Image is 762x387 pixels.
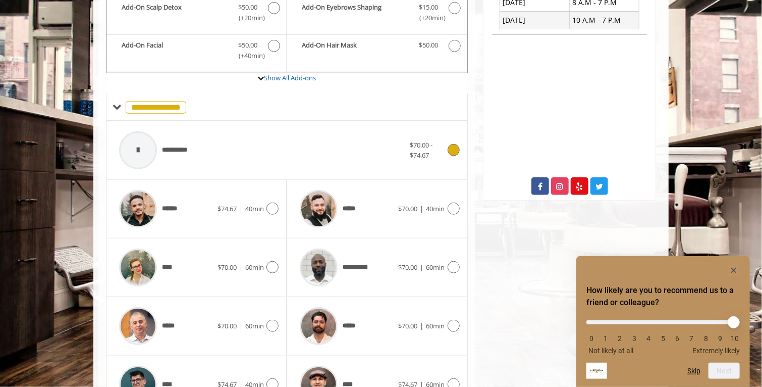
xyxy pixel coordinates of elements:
[245,321,264,330] span: 60min
[601,334,611,343] li: 1
[399,204,418,213] span: $70.00
[586,264,740,379] div: How likely are you to recommend us to a friend or colleague? Select an option from 0 to 10, with ...
[716,334,726,343] li: 9
[687,367,700,375] button: Skip
[672,334,682,343] li: 6
[302,2,409,23] b: Add-On Eyebrows Shaping
[410,140,432,160] span: $70.00 - $74.67
[233,51,263,61] span: (+40min )
[692,347,740,355] span: Extremely likely
[217,263,237,272] span: $70.00
[292,2,462,26] label: Add-On Eyebrows Shaping
[217,321,237,330] span: $70.00
[586,284,740,309] h2: How likely are you to recommend us to a friend or colleague? Select an option from 0 to 10, with ...
[245,263,264,272] span: 60min
[420,204,424,213] span: |
[419,2,439,13] span: $15.00
[112,40,281,64] label: Add-On Facial
[569,12,639,29] td: 10 A.M - 7 P.M
[302,40,409,52] b: Add-On Hair Mask
[122,40,228,61] b: Add-On Facial
[233,13,263,23] span: (+20min )
[426,204,445,213] span: 40min
[414,13,444,23] span: (+20min )
[239,321,243,330] span: |
[644,334,654,343] li: 4
[419,40,439,51] span: $50.00
[217,204,237,213] span: $74.67
[586,313,740,355] div: How likely are you to recommend us to a friend or colleague? Select an option from 0 to 10, with ...
[588,347,633,355] span: Not likely at all
[701,334,711,343] li: 8
[399,321,418,330] span: $70.00
[586,334,596,343] li: 0
[500,12,570,29] td: [DATE]
[629,334,639,343] li: 3
[112,2,281,26] label: Add-On Scalp Detox
[687,334,697,343] li: 7
[730,334,740,343] li: 10
[239,204,243,213] span: |
[399,263,418,272] span: $70.00
[292,40,462,55] label: Add-On Hair Mask
[426,321,445,330] span: 60min
[245,204,264,213] span: 40min
[709,363,740,379] button: Next question
[426,263,445,272] span: 60min
[238,2,257,13] span: $50.00
[658,334,668,343] li: 5
[420,263,424,272] span: |
[615,334,625,343] li: 2
[728,264,740,276] button: Hide survey
[239,263,243,272] span: |
[122,2,228,23] b: Add-On Scalp Detox
[238,40,257,51] span: $50.00
[264,73,316,82] a: Show All Add-ons
[420,321,424,330] span: |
